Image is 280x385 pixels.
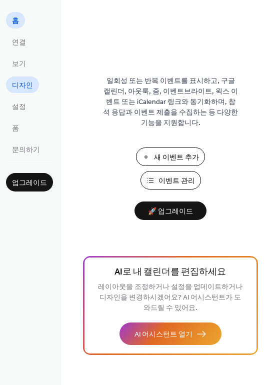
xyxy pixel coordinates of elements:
[6,12,25,28] a: 홈
[119,322,221,345] button: AI 어시스턴트 열기
[12,59,26,69] span: 보기
[12,37,26,48] span: 연결
[140,205,200,218] span: 🚀 업그레이드
[6,55,32,71] a: 보기
[98,280,242,315] span: 레이아웃을 조정하거나 설정을 업데이트하거나 디자인을 변경하시겠어요? AI 어시스턴트가 도와드릴 수 있어요.
[12,145,40,155] span: 문의하기
[12,102,26,112] span: 설정
[12,123,19,134] span: 폼
[6,119,25,136] a: 폼
[12,16,19,26] span: 홈
[6,33,32,50] a: 연결
[136,147,205,166] button: 새 이벤트 추가
[103,76,238,128] span: 일회성 또는 반복 이벤트를 표시하고, 구글 캘린더, 아웃룩, 줌, 이벤트브라이트, 윅스 이벤트 또는 iCalendar 링크와 동기화하며, 참석 응답과 이벤트 제출을 수집하는 ...
[6,76,39,93] a: 디자인
[158,176,195,186] span: 이벤트 관리
[6,141,46,157] a: 문의하기
[6,98,32,114] a: 설정
[134,329,192,340] span: AI 어시스턴트 열기
[154,152,199,163] span: 새 이벤트 추가
[12,80,33,91] span: 디자인
[12,178,47,188] span: 업그레이드
[140,171,201,189] button: 이벤트 관리
[134,201,206,220] button: 🚀 업그레이드
[6,173,53,191] button: 업그레이드
[114,265,226,279] span: AI로 내 캘린더를 편집하세요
